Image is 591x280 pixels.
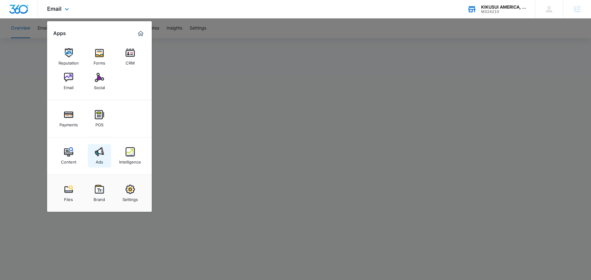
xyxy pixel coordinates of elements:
[94,57,105,65] div: Forms
[88,182,111,205] a: Brand
[57,144,80,168] a: Content
[123,194,138,202] div: Settings
[57,45,80,69] a: Reputation
[481,5,526,10] div: account name
[88,107,111,130] a: POS
[64,82,74,90] div: Email
[95,119,103,127] div: POS
[64,194,73,202] div: Files
[94,82,105,90] div: Social
[59,119,78,127] div: Payments
[61,156,76,164] div: Content
[119,144,142,168] a: Intelligence
[58,57,79,65] div: Reputation
[96,156,103,164] div: Ads
[119,45,142,69] a: CRM
[126,57,135,65] div: CRM
[136,29,146,38] a: Marketing 360® Dashboard
[88,45,111,69] a: Forms
[57,182,80,205] a: Files
[57,107,80,130] a: Payments
[88,144,111,168] a: Ads
[88,70,111,93] a: Social
[119,156,141,164] div: Intelligence
[47,6,62,12] span: Email
[57,70,80,93] a: Email
[119,182,142,205] a: Settings
[94,194,105,202] div: Brand
[481,10,526,14] div: account id
[53,30,66,36] h2: Apps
